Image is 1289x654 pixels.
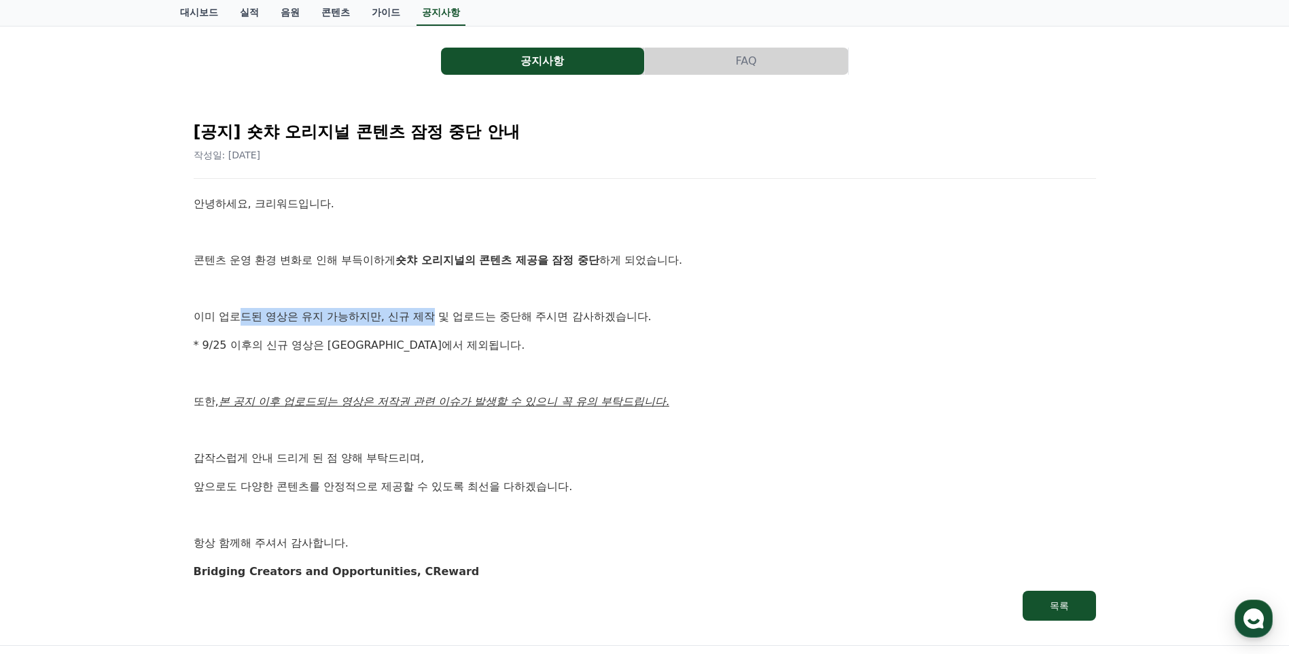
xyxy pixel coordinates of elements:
[43,451,51,462] span: 홈
[1050,599,1069,613] div: 목록
[1023,591,1096,621] button: 목록
[395,254,599,266] strong: 숏챠 오리지널의 콘텐츠 제공을 잠정 중단
[194,449,1096,467] p: 갑작스럽게 안내 드리게 된 점 양해 부탁드리며,
[194,591,1096,621] a: 목록
[194,252,1096,269] p: 콘텐츠 운영 환경 변화로 인해 부득이하게 하게 되었습니다.
[210,451,226,462] span: 설정
[645,48,848,75] button: FAQ
[175,431,261,465] a: 설정
[194,393,1096,411] p: 또한,
[194,195,1096,213] p: 안녕하세요, 크리워드입니다.
[194,308,1096,326] p: 이미 업로드된 영상은 유지 가능하지만, 신규 제작 및 업로드는 중단해 주시면 감사하겠습니다.
[441,48,645,75] a: 공지사항
[124,452,141,463] span: 대화
[441,48,644,75] button: 공지사항
[90,431,175,465] a: 대화
[194,534,1096,552] p: 항상 함께해 주셔서 감사합니다.
[194,565,480,578] strong: Bridging Creators and Opportunities, CReward
[219,395,669,408] u: 본 공지 이후 업로드되는 영상은 저작권 관련 이슈가 발생할 수 있으니 꼭 유의 부탁드립니다.
[194,478,1096,496] p: 앞으로도 다양한 콘텐츠를 안정적으로 제공할 수 있도록 최선을 다하겠습니다.
[194,121,1096,143] h2: [공지] 숏챠 오리지널 콘텐츠 잠정 중단 안내
[194,150,261,160] span: 작성일: [DATE]
[4,431,90,465] a: 홈
[645,48,849,75] a: FAQ
[194,337,1096,354] p: * 9/25 이후의 신규 영상은 [GEOGRAPHIC_DATA]에서 제외됩니다.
